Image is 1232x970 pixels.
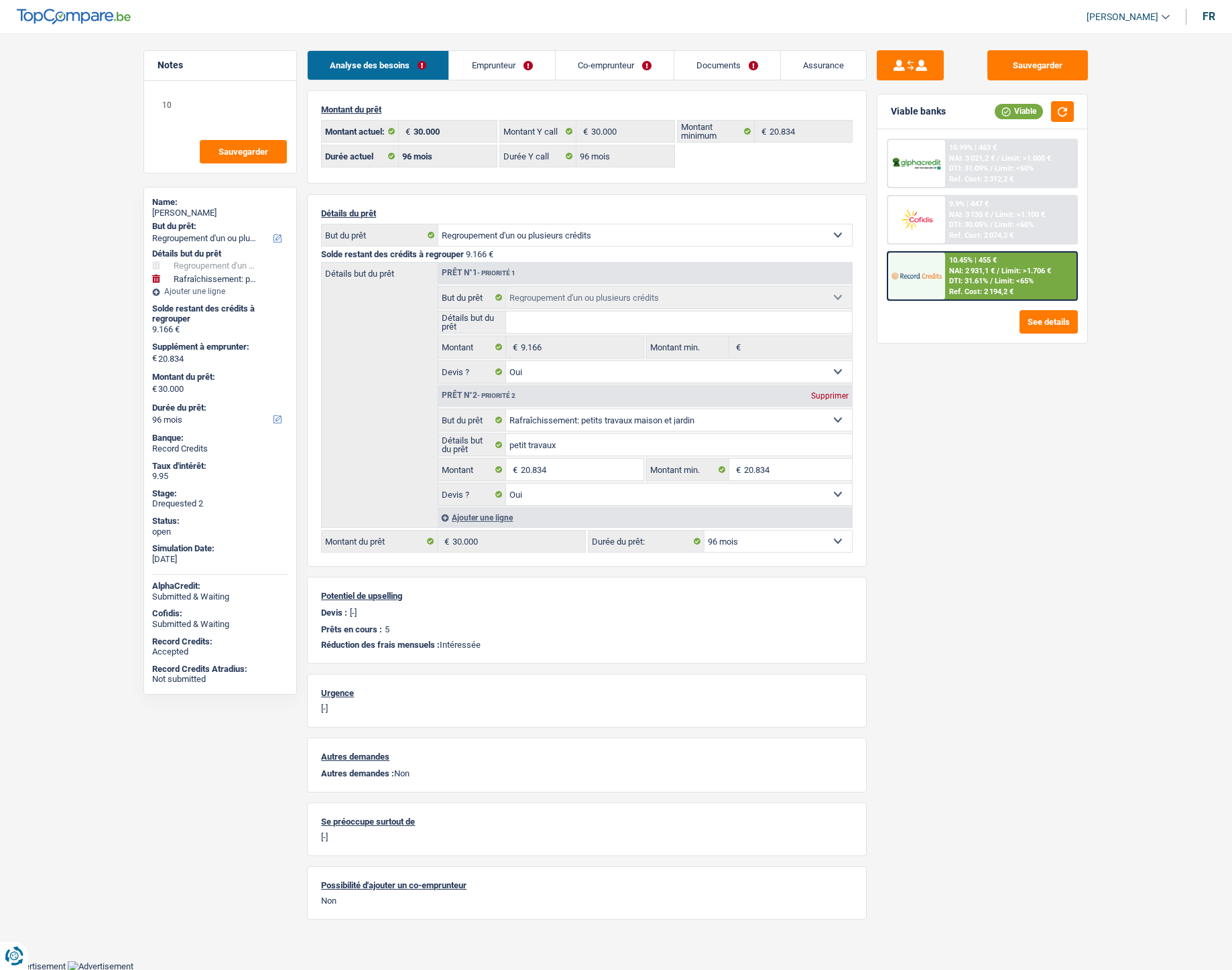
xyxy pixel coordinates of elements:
[152,303,288,324] div: Solde restant des crédits à regrouper
[152,384,157,395] span: €
[152,353,157,364] span: €
[1001,267,1051,275] span: Limit: >1.706 €
[321,249,464,259] span: Solde restant des crédits à regrouper
[1020,310,1078,334] button: See details
[949,154,995,163] span: NAI: 3 021,2 €
[321,703,853,713] p: [-]
[152,646,288,657] div: Accepted
[152,471,288,482] div: 9.95
[949,220,988,229] span: DTI: 30.05%
[321,105,853,115] p: Montant du prêt
[1076,6,1170,28] a: [PERSON_NAME]
[321,768,394,778] span: Autres demandes :
[949,200,989,208] div: 9.9% | 447 €
[995,277,1034,285] span: Limit: <65%
[321,768,853,778] p: Non
[322,224,438,246] label: But du prêt
[152,608,288,619] div: Cofidis:
[152,221,286,232] label: But du prêt:
[438,361,506,383] label: Devis ?
[1001,154,1051,163] span: Limit: >1.000 €
[322,263,438,278] label: Détails but du prêt
[678,121,755,142] label: Montant minimum
[321,640,853,650] p: Intéressée
[438,409,506,431] label: But du prêt
[321,208,853,218] p: Détails du prêt
[949,287,1013,296] div: Ref. Cost: 2 194,2 €
[891,263,941,288] img: Record Credits
[995,220,1034,229] span: Limit: <60%
[991,210,993,219] span: /
[152,543,288,554] div: Simulation Date:
[995,210,1045,219] span: Limit: >1.100 €
[438,391,519,400] div: Prêt n°2
[987,50,1088,80] button: Sauvegarder
[322,531,438,552] label: Montant du prêt
[674,51,780,80] a: Documents
[438,434,506,456] label: Détails but du prêt
[1203,10,1215,23] div: fr
[891,156,941,171] img: AlphaCredit
[158,60,283,71] h5: Notes
[949,231,1013,240] div: Ref. Cost: 2 074,2 €
[500,145,577,167] label: Durée Y call
[891,207,941,232] img: Cofidis
[1087,11,1158,23] span: [PERSON_NAME]
[152,461,288,472] div: Taux d'intérêt:
[438,484,506,505] label: Devis ?
[949,267,995,275] span: NAI: 2 931,1 €
[308,51,448,80] a: Analyse des besoins
[152,287,288,296] div: Ajouter une ligne
[219,147,268,156] span: Sauvegarder
[438,311,506,333] label: Détails but du prêt
[152,516,288,527] div: Status:
[891,106,946,117] div: Viable banks
[990,164,993,173] span: /
[152,498,288,509] div: Drequested 2
[321,880,853,890] p: Possibilité d'ajouter un co-emprunteur
[152,249,288,259] div: Détails but du prêt
[438,269,519,277] div: Prêt n°1
[949,277,988,285] span: DTI: 31.61%
[321,896,853,906] p: Non
[321,640,440,650] span: Réduction des frais mensuels :
[321,624,382,634] p: Prêts en cours :
[949,143,997,152] div: 10.99% | 463 €
[321,817,853,827] p: Se préoccupe surtout de
[466,249,493,259] span: 9.166 €
[152,592,288,602] div: Submitted & Waiting
[506,336,521,358] span: €
[152,619,288,630] div: Submitted & Waiting
[152,527,288,537] div: open
[152,342,286,352] label: Supplément à emprunter:
[647,459,729,480] label: Montant min.
[17,9,131,25] img: TopCompare Logo
[152,554,288,565] div: [DATE]
[438,508,852,527] div: Ajouter une ligne
[152,403,286,413] label: Durée du prêt:
[500,121,577,142] label: Montant Y call
[589,531,704,552] label: Durée du prêt:
[755,121,769,142] span: €
[438,336,506,358] label: Montant
[647,336,729,358] label: Montant min.
[152,581,288,592] div: AlphaCredit:
[477,269,515,277] span: - Priorité 1
[997,267,999,275] span: /
[949,210,989,219] span: NAI: 3 135 €
[321,752,853,762] p: Autres demandes
[995,104,1043,119] div: Viable
[995,164,1034,173] span: Limit: <60%
[321,608,347,618] p: Devis :
[990,220,993,229] span: /
[781,51,866,80] a: Assurance
[576,121,591,142] span: €
[438,531,452,552] span: €
[949,164,988,173] span: DTI: 31.09%
[350,608,357,618] p: [-]
[556,51,674,80] a: Co-emprunteur
[200,140,287,163] button: Sauvegarder
[477,392,515,399] span: - Priorité 2
[990,277,993,285] span: /
[808,392,852,400] div: Supprimer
